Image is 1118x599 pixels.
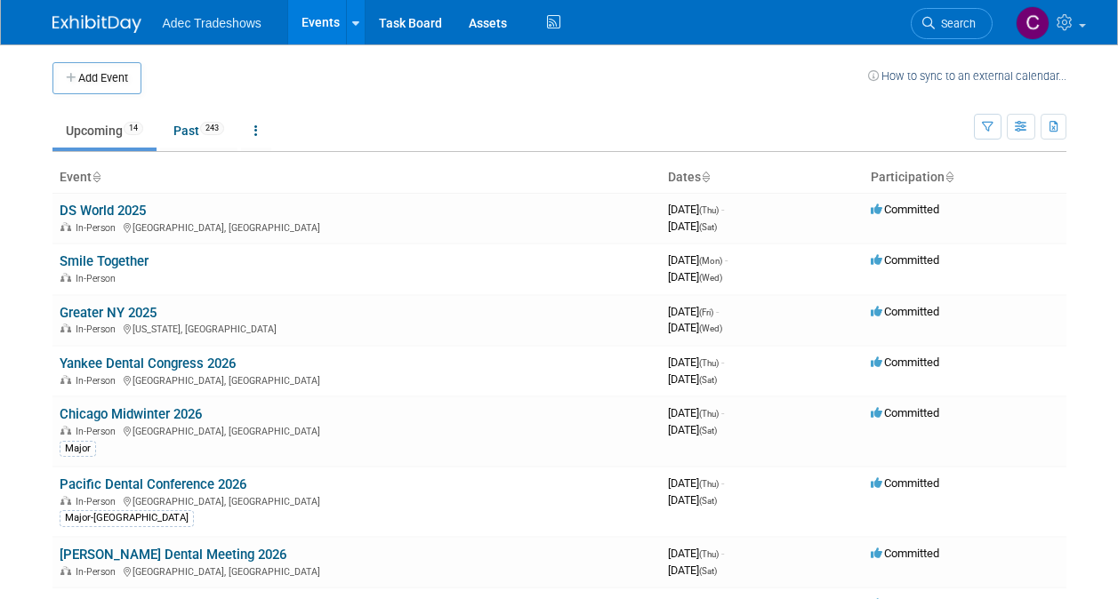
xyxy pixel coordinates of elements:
[60,253,149,269] a: Smile Together
[668,270,722,284] span: [DATE]
[699,426,717,435] span: (Sat)
[871,203,939,216] span: Committed
[60,372,654,387] div: [GEOGRAPHIC_DATA], [GEOGRAPHIC_DATA]
[721,476,724,490] span: -
[699,549,719,559] span: (Thu)
[76,375,121,387] span: In-Person
[668,220,717,233] span: [DATE]
[200,122,224,135] span: 243
[92,170,101,184] a: Sort by Event Name
[699,479,719,489] span: (Thu)
[721,547,724,560] span: -
[160,114,237,148] a: Past243
[60,222,71,231] img: In-Person Event
[60,563,654,578] div: [GEOGRAPHIC_DATA], [GEOGRAPHIC_DATA]
[60,220,654,234] div: [GEOGRAPHIC_DATA], [GEOGRAPHIC_DATA]
[871,406,939,419] span: Committed
[911,8,993,39] a: Search
[721,355,724,369] span: -
[699,205,719,215] span: (Thu)
[725,253,728,267] span: -
[945,170,953,184] a: Sort by Participation Type
[668,372,717,386] span: [DATE]
[668,547,724,560] span: [DATE]
[52,62,141,94] button: Add Event
[668,563,717,577] span: [DATE]
[60,203,146,219] a: DS World 2025
[52,15,141,33] img: ExhibitDay
[163,16,261,30] span: Adec Tradeshows
[76,323,121,335] span: In-Person
[864,163,1066,193] th: Participation
[60,305,157,321] a: Greater NY 2025
[60,476,246,492] a: Pacific Dental Conference 2026
[668,423,717,436] span: [DATE]
[668,253,728,267] span: [DATE]
[60,406,202,422] a: Chicago Midwinter 2026
[60,423,654,437] div: [GEOGRAPHIC_DATA], [GEOGRAPHIC_DATA]
[52,163,661,193] th: Event
[76,496,121,507] span: In-Person
[868,69,1066,83] a: How to sync to an external calendar...
[668,203,724,216] span: [DATE]
[668,321,722,334] span: [DATE]
[699,409,719,419] span: (Thu)
[668,305,719,318] span: [DATE]
[76,426,121,437] span: In-Person
[76,222,121,234] span: In-Person
[699,375,717,385] span: (Sat)
[60,566,71,575] img: In-Person Event
[871,355,939,369] span: Committed
[699,358,719,368] span: (Thu)
[668,476,724,490] span: [DATE]
[699,307,713,317] span: (Fri)
[701,170,710,184] a: Sort by Start Date
[60,426,71,435] img: In-Person Event
[60,441,96,457] div: Major
[60,273,71,282] img: In-Person Event
[699,222,717,232] span: (Sat)
[668,406,724,419] span: [DATE]
[871,253,939,267] span: Committed
[661,163,864,193] th: Dates
[60,355,236,371] a: Yankee Dental Congress 2026
[60,547,286,563] a: [PERSON_NAME] Dental Meeting 2026
[668,355,724,369] span: [DATE]
[60,493,654,507] div: [GEOGRAPHIC_DATA], [GEOGRAPHIC_DATA]
[935,17,976,30] span: Search
[60,496,71,505] img: In-Person Event
[60,321,654,335] div: [US_STATE], [GEOGRAPHIC_DATA]
[60,375,71,384] img: In-Person Event
[716,305,719,318] span: -
[668,493,717,507] span: [DATE]
[699,496,717,506] span: (Sat)
[60,323,71,332] img: In-Person Event
[60,510,194,526] div: Major-[GEOGRAPHIC_DATA]
[76,273,121,284] span: In-Person
[871,547,939,560] span: Committed
[52,114,157,148] a: Upcoming14
[1016,6,1050,40] img: Carol Schmidlin
[124,122,143,135] span: 14
[76,566,121,578] span: In-Person
[871,305,939,318] span: Committed
[699,566,717,576] span: (Sat)
[699,273,722,283] span: (Wed)
[721,203,724,216] span: -
[699,256,722,266] span: (Mon)
[871,476,939,490] span: Committed
[721,406,724,419] span: -
[699,323,722,333] span: (Wed)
